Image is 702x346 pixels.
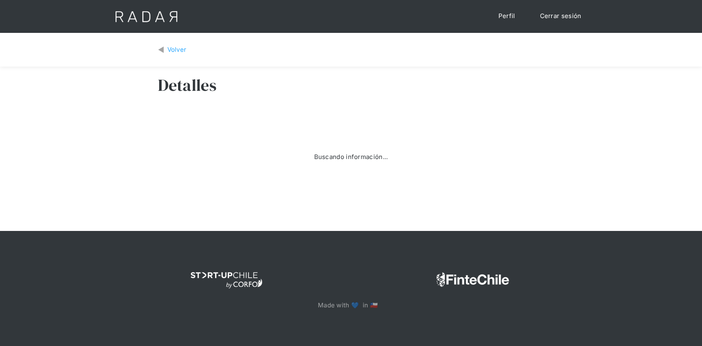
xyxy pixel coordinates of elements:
[158,45,187,55] a: Volver
[167,45,187,55] div: Volver
[314,152,388,162] div: Buscando información...
[318,301,384,310] p: Made with 💙 in 🇨🇱
[158,75,216,95] h3: Detalles
[490,8,524,24] a: Perfil
[532,8,590,24] a: Cerrar sesión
